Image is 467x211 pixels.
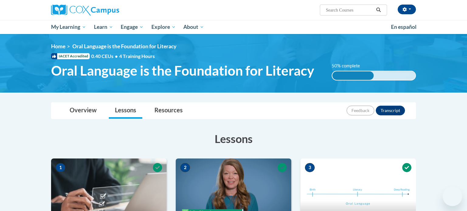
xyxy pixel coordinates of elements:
span: About [183,23,204,31]
img: Cox Campus [51,5,119,15]
span: • [115,53,118,59]
label: 50% complete [332,63,367,69]
span: Explore [151,23,176,31]
a: En español [387,21,420,33]
span: 3 [305,163,315,172]
a: My Learning [47,20,90,34]
a: Engage [117,20,147,34]
button: Transcript [376,106,405,115]
a: Overview [64,103,103,119]
div: 50% complete [332,71,374,80]
span: 2 [180,163,190,172]
a: Learn [90,20,117,34]
span: Oral Language is the Foundation for Literacy [51,63,314,79]
a: Explore [147,20,180,34]
span: Oral Language is the Foundation for Literacy [72,43,176,49]
span: En español [391,24,417,30]
span: IACET Accredited [51,53,90,59]
a: Home [51,43,65,49]
span: 4 Training Hours [119,53,155,59]
div: Main menu [42,20,425,34]
span: My Learning [51,23,86,31]
button: Account Settings [398,5,416,14]
iframe: Button to launch messaging window, conversation in progress [443,187,462,206]
a: Cox Campus [51,5,167,15]
input: Search Courses [325,6,374,14]
a: Resources [148,103,189,119]
a: About [180,20,208,34]
span: Engage [121,23,144,31]
span: Learn [94,23,113,31]
button: Feedback [347,106,374,115]
h3: Lessons [51,131,416,146]
button: Search [374,6,383,14]
a: Lessons [109,103,142,119]
span: 0.40 CEUs [91,53,119,60]
span: 1 [56,163,65,172]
